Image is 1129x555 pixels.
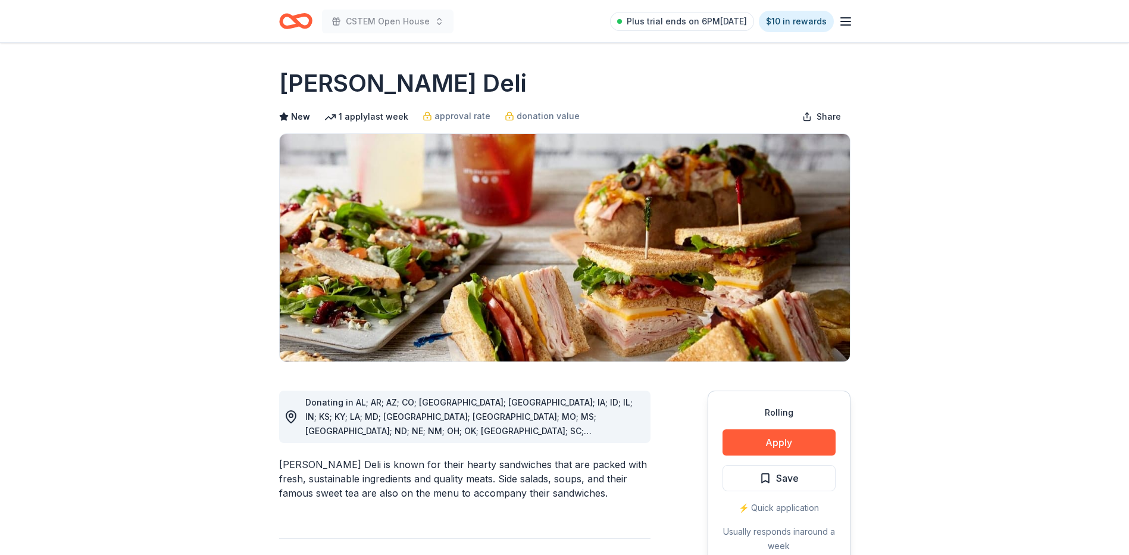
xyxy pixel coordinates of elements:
span: Plus trial ends on 6PM[DATE] [627,14,747,29]
span: New [291,110,310,124]
a: $10 in rewards [759,11,834,32]
div: ⚡️ Quick application [723,501,836,515]
button: Share [793,105,850,129]
span: Save [776,470,799,486]
button: Save [723,465,836,491]
div: [PERSON_NAME] Deli is known for their hearty sandwiches that are packed with fresh, sustainable i... [279,457,650,500]
span: donation value [517,109,580,123]
span: CSTEM Open House [346,14,430,29]
a: Home [279,7,312,35]
button: Apply [723,429,836,456]
img: Image for McAlister's Deli [280,134,850,361]
div: Usually responds in around a week [723,525,836,553]
div: Rolling [723,406,836,420]
div: 1 apply last week [324,110,408,124]
span: approval rate [434,109,490,123]
h1: [PERSON_NAME] Deli [279,67,527,100]
a: approval rate [423,109,490,123]
span: Donating in AL; AR; AZ; CO; [GEOGRAPHIC_DATA]; [GEOGRAPHIC_DATA]; IA; ID; IL; IN; KS; KY; LA; MD;... [305,397,633,450]
button: CSTEM Open House [322,10,454,33]
span: Share [817,110,841,124]
a: Plus trial ends on 6PM[DATE] [610,12,754,31]
a: donation value [505,109,580,123]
